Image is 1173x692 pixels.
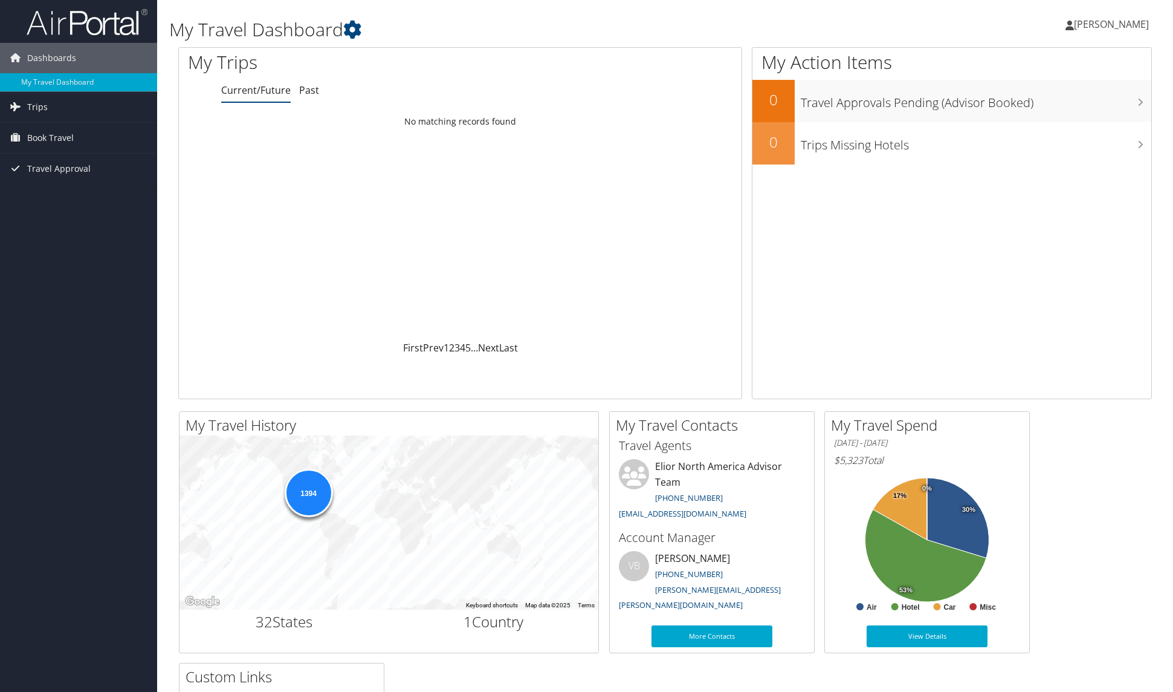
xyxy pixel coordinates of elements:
h2: 0 [752,132,795,152]
span: Dashboards [27,43,76,73]
a: Terms (opens in new tab) [578,602,595,609]
h3: Trips Missing Hotels [801,131,1152,154]
a: Open this area in Google Maps (opens a new window) [183,594,222,610]
span: Travel Approval [27,154,91,184]
tspan: 17% [893,492,906,500]
li: [PERSON_NAME] [613,551,811,616]
a: 4 [460,341,465,354]
h2: Custom Links [186,667,384,687]
a: Prev [423,341,444,354]
span: 32 [256,612,273,632]
text: Air [867,603,877,612]
a: Last [499,341,518,354]
text: Hotel [902,603,920,612]
h3: Travel Agents [619,437,805,454]
a: First [403,341,423,354]
h1: My Trips [188,50,498,75]
a: 5 [465,341,471,354]
a: [PHONE_NUMBER] [655,492,723,503]
a: 3 [454,341,460,354]
img: Google [183,594,222,610]
h6: Total [834,454,1020,467]
a: Current/Future [221,83,291,97]
h2: My Travel Spend [831,415,1029,436]
h2: My Travel Contacts [616,415,814,436]
a: [EMAIL_ADDRESS][DOMAIN_NAME] [619,508,746,519]
td: No matching records found [179,111,742,132]
h1: My Travel Dashboard [169,17,830,42]
span: … [471,341,478,354]
tspan: 30% [962,506,975,514]
a: [PERSON_NAME] [1065,6,1161,42]
li: Elior North America Advisor Team [613,459,811,524]
tspan: 0% [922,485,932,492]
span: Trips [27,92,48,122]
a: [PHONE_NUMBER] [655,569,723,579]
img: airportal-logo.png [27,8,147,36]
a: More Contacts [651,625,772,647]
span: Book Travel [27,123,74,153]
h3: Account Manager [619,529,805,546]
h1: My Action Items [752,50,1152,75]
span: 1 [464,612,472,632]
a: 2 [449,341,454,354]
a: View Details [867,625,987,647]
h3: Travel Approvals Pending (Advisor Booked) [801,88,1152,111]
a: Past [299,83,319,97]
h2: Country [398,612,590,632]
h2: States [189,612,380,632]
h2: 0 [752,90,795,110]
text: Car [944,603,956,612]
a: 0Travel Approvals Pending (Advisor Booked) [752,80,1152,122]
tspan: 53% [899,587,913,594]
span: [PERSON_NAME] [1074,18,1149,31]
div: 1394 [284,469,332,517]
a: 1 [444,341,449,354]
span: $5,323 [834,454,863,467]
a: Next [478,341,499,354]
text: Misc [980,603,996,612]
a: 0Trips Missing Hotels [752,122,1152,165]
a: [PERSON_NAME][EMAIL_ADDRESS][PERSON_NAME][DOMAIN_NAME] [619,584,781,611]
button: Keyboard shortcuts [466,601,518,610]
div: VB [619,551,649,581]
h2: My Travel History [186,415,598,436]
h6: [DATE] - [DATE] [834,437,1020,449]
span: Map data ©2025 [525,602,570,609]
